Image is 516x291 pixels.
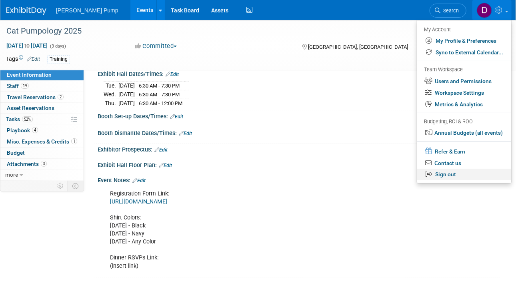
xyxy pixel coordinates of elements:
span: [DATE] [DATE] [6,42,48,49]
a: Search [430,4,466,18]
a: Playbook4 [0,125,84,136]
div: Cat Pumpology 2025 [4,24,458,38]
div: Exhibit Hall Floor Plan: [98,159,500,169]
a: Workspace Settings [417,87,511,99]
span: 3 [41,161,47,167]
span: Misc. Expenses & Credits [7,138,77,145]
a: Budget [0,147,84,158]
img: ExhibitDay [6,7,46,15]
a: [URL][DOMAIN_NAME] [110,198,167,205]
span: [PERSON_NAME] Pump [56,7,118,14]
span: [GEOGRAPHIC_DATA], [GEOGRAPHIC_DATA] [308,44,408,50]
td: Wed. [104,90,118,99]
a: Edit [170,114,183,120]
td: Thu. [104,99,118,107]
a: Edit [159,163,172,168]
button: Committed [132,42,180,50]
div: Exhibitor Prospectus: [98,144,500,154]
a: Misc. Expenses & Credits1 [0,136,84,147]
a: Event Information [0,70,84,80]
span: Staff [7,83,29,89]
span: 6:30 AM - 7:30 PM [139,92,180,98]
a: Metrics & Analytics [417,99,511,110]
span: Event Information [7,72,52,78]
a: Refer & Earn [417,145,511,157]
a: Users and Permissions [417,76,511,87]
span: (3 days) [49,44,66,49]
a: more [0,169,84,180]
div: Registration Form Link: Shirt Colors: [DATE] - Black [DATE] - Navy [DATE] - Any Color Dinner RSVP... [104,186,421,274]
a: Edit [27,56,40,62]
span: Playbook [7,127,38,134]
td: Personalize Event Tab Strip [54,181,68,191]
div: Training [47,55,70,64]
div: Team Workspace [424,66,503,74]
a: Attachments3 [0,159,84,169]
span: Search [440,8,459,14]
a: Contact us [417,157,511,169]
a: Edit [132,178,146,183]
span: 6:30 AM - 12:00 PM [139,100,182,106]
span: 2 [58,94,64,100]
span: 4 [32,127,38,133]
a: Edit [154,147,168,153]
a: Sign out [417,169,511,180]
div: Booth Dismantle Dates/Times: [98,127,500,138]
td: Toggle Event Tabs [68,181,84,191]
a: Annual Budgets (all events) [417,127,511,139]
div: Booth Set-up Dates/Times: [98,110,500,121]
td: Tue. [104,82,118,90]
a: Tasks52% [0,114,84,125]
div: Budgeting, ROI & ROO [424,118,503,126]
span: Tasks [6,116,33,122]
td: Tags [6,55,40,64]
a: Edit [179,131,192,136]
span: Budget [7,149,25,156]
a: Staff19 [0,81,84,92]
a: My Profile & Preferences [417,35,511,47]
span: Asset Reservations [7,105,54,111]
div: Event Notes: [98,174,500,185]
div: Exhibit Hall Dates/Times: [98,68,500,78]
span: 52% [22,116,33,122]
a: Sync to External Calendar... [417,47,511,58]
span: Travel Reservations [7,94,64,100]
a: Travel Reservations2 [0,92,84,103]
span: Attachments [7,161,47,167]
a: Edit [166,72,179,77]
span: to [23,42,31,49]
a: Asset Reservations [0,103,84,114]
div: My Account [424,24,503,34]
td: [DATE] [118,90,135,99]
span: 6:30 AM - 7:30 PM [139,83,180,89]
span: 19 [21,83,29,89]
td: [DATE] [118,82,135,90]
img: Del Ritz [477,3,492,18]
span: more [5,171,18,178]
span: 1 [71,138,77,144]
td: [DATE] [118,99,135,107]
